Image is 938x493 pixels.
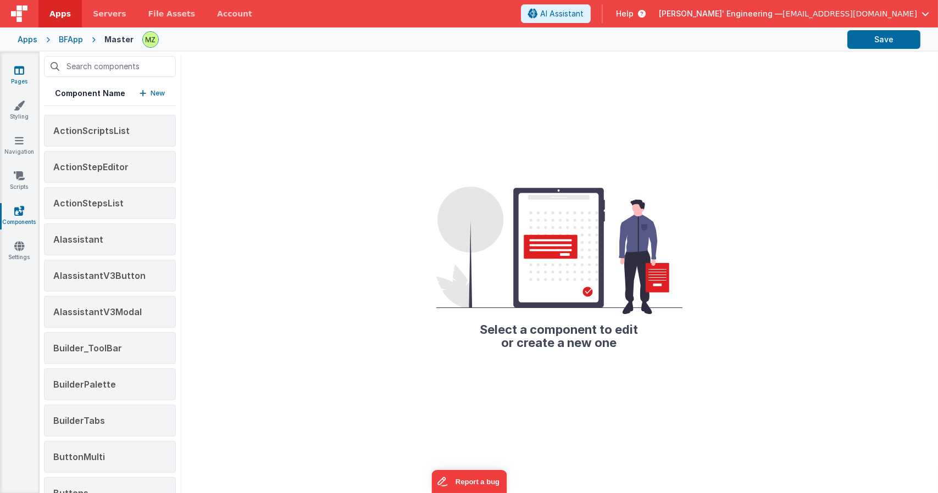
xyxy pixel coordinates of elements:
[53,451,105,462] span: ButtonMulti
[148,8,196,19] span: File Assets
[782,8,917,19] span: [EMAIL_ADDRESS][DOMAIN_NAME]
[140,88,165,99] button: New
[436,314,682,349] h2: Select a component to edit or create a new one
[53,234,103,245] span: AIassistant
[540,8,584,19] span: AI Assistant
[847,30,920,49] button: Save
[55,88,125,99] h5: Component Name
[53,125,130,136] span: ActionScriptsList
[53,306,142,317] span: AIassistantV3Modal
[59,34,83,45] div: BFApp
[521,4,591,23] button: AI Assistant
[659,8,782,19] span: [PERSON_NAME]' Engineering —
[93,8,126,19] span: Servers
[49,8,71,19] span: Apps
[104,34,134,45] div: Master
[53,198,124,209] span: ActionStepsList
[18,34,37,45] div: Apps
[151,88,165,99] p: New
[53,161,129,172] span: ActionStepEditor
[143,32,158,47] img: 095be3719ea6209dc2162ba73c069c80
[44,56,176,77] input: Search components
[53,343,122,354] span: Builder_ToolBar
[53,415,105,426] span: BuilderTabs
[53,379,116,390] span: BuilderPalette
[53,270,146,281] span: AIassistantV3Button
[431,470,507,493] iframe: Marker.io feedback button
[616,8,634,19] span: Help
[659,8,929,19] button: [PERSON_NAME]' Engineering — [EMAIL_ADDRESS][DOMAIN_NAME]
